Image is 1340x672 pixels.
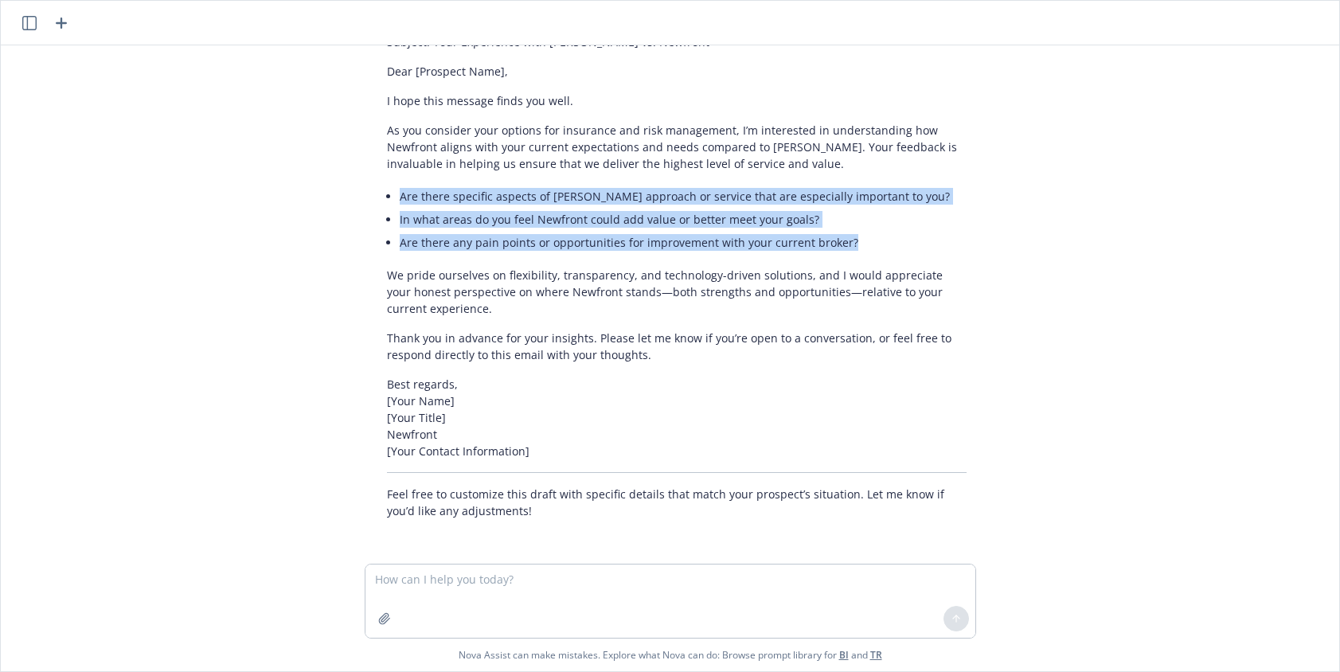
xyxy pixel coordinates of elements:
a: TR [870,648,882,662]
li: In what areas do you feel Newfront could add value or better meet your goals? [400,208,967,231]
p: I hope this message finds you well. [387,92,967,109]
p: Thank you in advance for your insights. Please let me know if you’re open to a conversation, or f... [387,330,967,363]
span: Nova Assist can make mistakes. Explore what Nova can do: Browse prompt library for and [459,639,882,671]
li: Are there any pain points or opportunities for improvement with your current broker? [400,231,967,254]
p: Best regards, [Your Name] [Your Title] Newfront [Your Contact Information] [387,376,967,459]
p: We pride ourselves on flexibility, transparency, and technology-driven solutions, and I would app... [387,267,967,317]
p: As you consider your options for insurance and risk management, I’m interested in understanding h... [387,122,967,172]
li: Are there specific aspects of [PERSON_NAME] approach or service that are especially important to ... [400,185,967,208]
p: Dear [Prospect Name], [387,63,967,80]
a: BI [839,648,849,662]
p: Feel free to customize this draft with specific details that match your prospect’s situation. Let... [387,486,967,519]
